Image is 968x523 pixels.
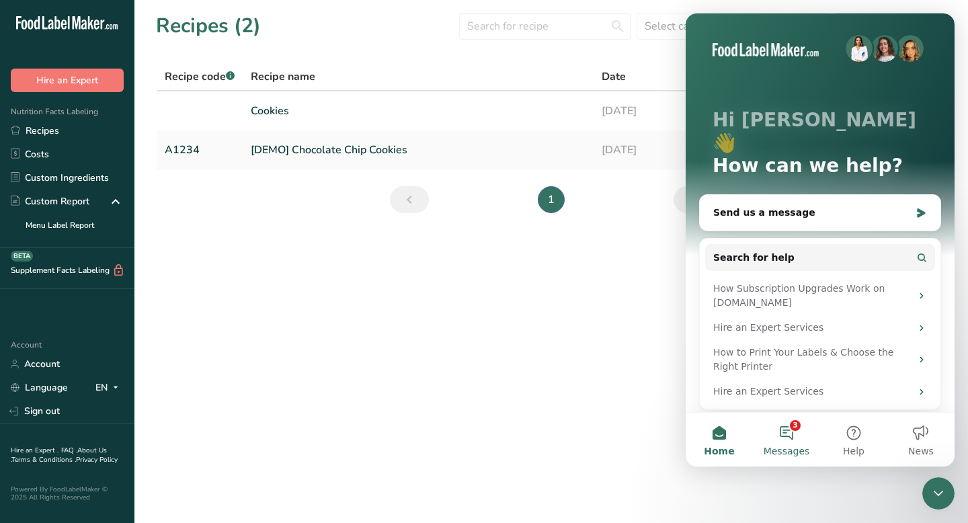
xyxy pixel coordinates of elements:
[602,69,626,85] span: Date
[11,251,33,261] div: BETA
[390,186,429,213] a: Previous page
[11,194,89,208] div: Custom Report
[156,11,261,41] h1: Recipes (2)
[251,97,586,125] a: Cookies
[11,446,58,455] a: Hire an Expert .
[674,186,713,213] a: Next page
[11,455,76,465] a: Terms & Conditions .
[922,477,955,510] iframe: Intercom live chat
[61,446,77,455] a: FAQ .
[11,69,124,92] button: Hire an Expert
[11,446,107,465] a: About Us .
[251,136,586,164] a: [DEMO] Chocolate Chip Cookies
[76,455,118,465] a: Privacy Policy
[459,13,631,40] input: Search for recipe
[602,97,703,125] a: [DATE]
[11,376,68,399] a: Language
[602,136,703,164] a: [DATE]
[686,13,955,467] iframe: Intercom live chat
[165,136,235,164] a: A1234
[251,69,315,85] span: Recipe name
[11,485,124,501] div: Powered By FoodLabelMaker © 2025 All Rights Reserved
[95,380,124,396] div: EN
[165,69,235,84] span: Recipe code
[834,13,946,40] button: Add new recipe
